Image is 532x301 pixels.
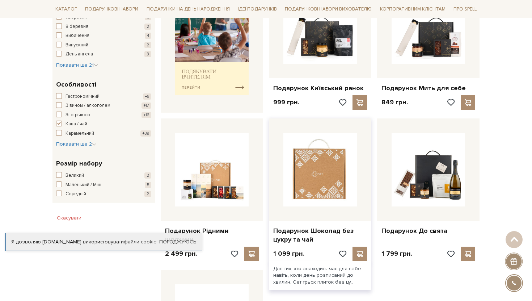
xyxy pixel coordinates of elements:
span: 3 [144,51,151,57]
span: Гастрономічний [66,93,100,100]
span: Маленький / Міні [66,181,101,189]
div: Для тих, хто знаходить час для себе навіть, коли день розписаний до хвилин. Сет трьох плиток без ... [269,261,371,290]
button: Маленький / Міні 5 [56,181,151,189]
a: Погоджуюсь [159,239,196,245]
span: +16 [142,112,151,118]
a: Про Spell [451,4,480,15]
img: Подарунок Шоколад без цукру та чай [283,133,357,206]
span: Вибачення [66,32,89,39]
span: Показати ще 2 [56,141,96,147]
div: Я дозволяю [DOMAIN_NAME] використовувати [6,239,202,245]
span: 2 [144,172,151,179]
a: Подарунок Київський ранок [273,84,367,92]
button: Великий 2 [56,172,151,179]
p: 2 499 грн. [165,250,197,258]
button: З вином / алкоголем +17 [56,102,151,109]
span: Показати ще 21 [56,62,98,68]
button: 8 березня 2 [56,23,151,30]
p: 849 грн. [381,98,408,106]
a: Каталог [52,4,80,15]
span: Середній [66,191,86,198]
p: 999 грн. [273,98,299,106]
span: 5 [145,182,151,188]
span: +17 [142,103,151,109]
button: Карамельний +39 [56,130,151,137]
a: Корпоративним клієнтам [377,3,448,15]
button: Гастрономічний +6 [56,93,151,100]
span: 2 [144,24,151,30]
button: Показати ще 21 [56,62,98,69]
span: Випускний [66,42,88,49]
a: Подарункові набори вихователю [282,3,375,15]
a: Подарунок Шоколад без цукру та чай [273,227,367,244]
button: Кава / чай [56,121,151,128]
a: Подарунок Мить для себе [381,84,475,92]
button: День ангела 3 [56,51,151,58]
span: Розмір набору [56,159,102,168]
button: Вибачення 4 [56,32,151,39]
a: Подарунок Рідними шляхами [165,227,259,244]
span: +6 [143,93,151,100]
span: Кава / чай [66,121,87,128]
span: 2 [144,191,151,197]
p: 1 099 грн. [273,250,304,258]
span: Зі стрічкою [66,112,90,119]
button: Середній 2 [56,191,151,198]
a: Подарункові набори [82,4,141,15]
a: Подарунки на День народження [144,4,233,15]
button: Скасувати [52,212,86,224]
a: Подарунок До свята [381,227,475,235]
span: +39 [140,130,151,137]
span: Великий [66,172,84,179]
span: 2 [144,42,151,48]
button: Випускний 2 [56,42,151,49]
span: Карамельний [66,130,94,137]
span: З вином / алкоголем [66,102,110,109]
p: 1 799 грн. [381,250,412,258]
a: файли cookie [124,239,157,245]
span: 8 березня [66,23,88,30]
span: День ангела [66,51,93,58]
span: 4 [145,33,151,39]
button: Зі стрічкою +16 [56,112,151,119]
span: Особливості [56,80,96,89]
button: Показати ще 2 [56,141,96,148]
a: Ідеї подарунків [235,4,280,15]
